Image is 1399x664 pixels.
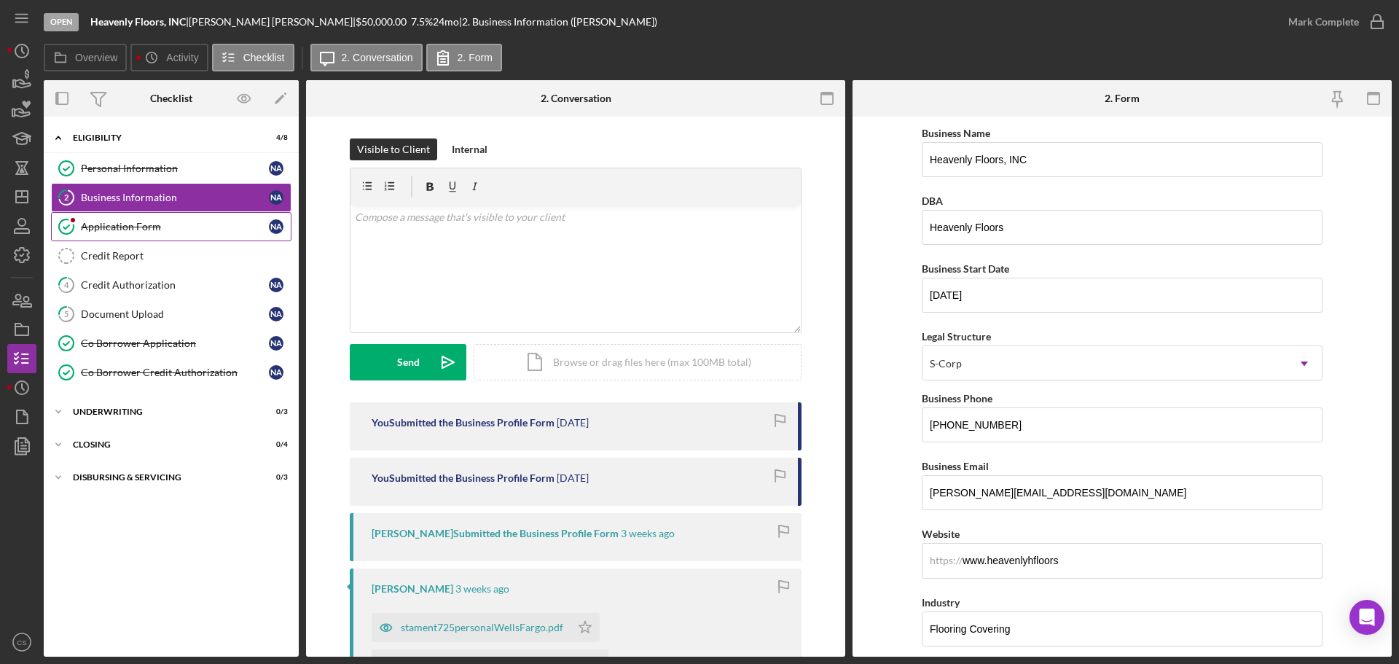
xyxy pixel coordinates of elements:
[51,300,291,329] a: 5Document UploadNA
[7,628,36,657] button: CS
[922,262,1009,275] label: Business Start Date
[411,16,433,28] div: 7.5 %
[372,613,600,642] button: stament725personalWellsFargo.pdf
[166,52,198,63] label: Activity
[262,473,288,482] div: 0 / 3
[1288,7,1359,36] div: Mark Complete
[73,440,251,449] div: Closing
[51,154,291,183] a: Personal InformationNA
[262,440,288,449] div: 0 / 4
[372,417,554,429] div: You Submitted the Business Profile Form
[930,358,962,370] div: S-Corp
[75,52,117,63] label: Overview
[81,279,269,291] div: Credit Authorization
[81,250,291,262] div: Credit Report
[73,407,251,416] div: Underwriting
[372,472,554,484] div: You Submitted the Business Profile Form
[433,16,459,28] div: 24 mo
[426,44,502,71] button: 2. Form
[458,52,493,63] label: 2. Form
[455,583,509,595] time: 2025-08-09 21:31
[922,460,989,472] label: Business Email
[269,336,283,351] div: N A
[922,596,960,609] label: Industry
[130,44,208,71] button: Activity
[51,183,291,212] a: 2Business InformationNA
[356,16,411,28] div: $50,000.00
[262,133,288,142] div: 4 / 8
[44,44,127,71] button: Overview
[557,472,589,484] time: 2025-08-28 01:39
[621,528,675,539] time: 2025-08-09 21:46
[930,555,963,566] div: https://
[51,329,291,358] a: Co Borrower ApplicationNA
[1105,93,1140,104] div: 2. Form
[372,528,619,539] div: [PERSON_NAME] Submitted the Business Profile Form
[73,473,251,482] div: Disbursing & Servicing
[150,93,192,104] div: Checklist
[269,190,283,205] div: N A
[444,138,495,160] button: Internal
[310,44,423,71] button: 2. Conversation
[1274,7,1392,36] button: Mark Complete
[64,309,68,319] tspan: 5
[1349,600,1384,635] div: Open Intercom Messenger
[243,52,285,63] label: Checklist
[557,417,589,429] time: 2025-08-28 01:39
[81,367,269,378] div: Co Borrower Credit Authorization
[51,241,291,270] a: Credit Report
[189,16,356,28] div: [PERSON_NAME] [PERSON_NAME] |
[90,16,189,28] div: |
[81,337,269,349] div: Co Borrower Application
[212,44,294,71] button: Checklist
[357,138,430,160] div: Visible to Client
[452,138,487,160] div: Internal
[51,270,291,300] a: 4Credit AuthorizationNA
[459,16,657,28] div: | 2. Business Information ([PERSON_NAME])
[401,622,563,633] div: stament725personalWellsFargo.pdf
[64,280,69,289] tspan: 4
[269,365,283,380] div: N A
[922,392,992,405] label: Business Phone
[81,192,269,203] div: Business Information
[541,93,611,104] div: 2. Conversation
[81,221,269,233] div: Application Form
[262,407,288,416] div: 0 / 3
[64,192,68,202] tspan: 2
[350,138,437,160] button: Visible to Client
[372,583,453,595] div: [PERSON_NAME]
[73,133,251,142] div: Eligibility
[81,308,269,320] div: Document Upload
[922,127,990,139] label: Business Name
[397,344,420,380] div: Send
[17,638,26,647] text: CS
[269,161,283,176] div: N A
[922,195,943,207] label: DBA
[350,344,466,380] button: Send
[51,358,291,387] a: Co Borrower Credit AuthorizationNA
[51,212,291,241] a: Application FormNA
[269,278,283,292] div: N A
[342,52,413,63] label: 2. Conversation
[922,528,960,540] label: Website
[269,307,283,321] div: N A
[81,163,269,174] div: Personal Information
[44,13,79,31] div: Open
[90,15,186,28] b: Heavenly Floors, INC
[269,219,283,234] div: N A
